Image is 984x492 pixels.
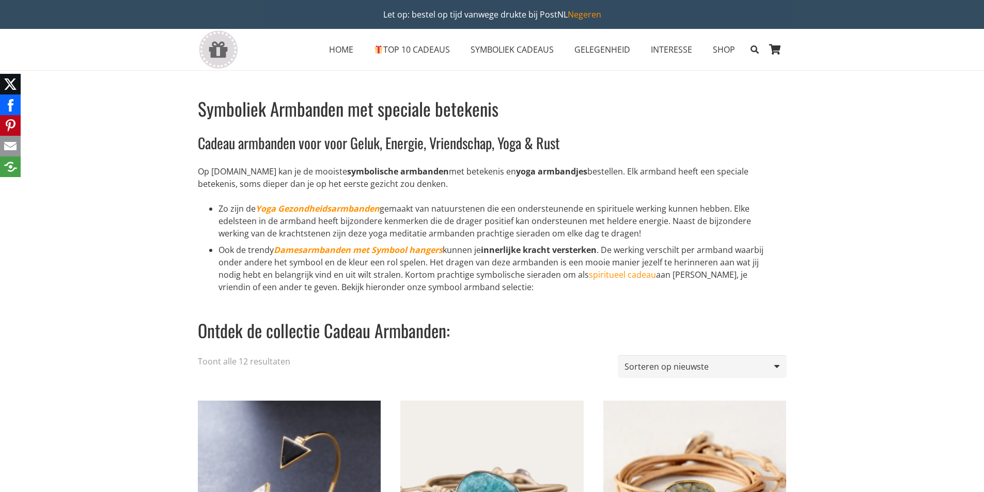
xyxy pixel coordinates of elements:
span: SHOP [713,44,735,55]
strong: innerlijke kracht versterken [481,244,597,256]
a: Damesarmbanden met Symbool hangers [274,244,443,256]
span: HOME [329,44,353,55]
a: Yoga Gezondheidsarmbanden [256,203,380,214]
span: TOP 10 CADEAUS [374,44,450,55]
a: Zoeken [745,37,763,62]
a: HOMEHOME Menu [319,37,364,62]
h1: Symboliek Armbanden met speciale betekenis [198,97,778,120]
strong: yoga armbandjes [516,166,587,177]
span: GELEGENHEID [574,44,630,55]
span: SYMBOLIEK CADEAUS [471,44,554,55]
li: Ook de trendy kunnen je . De werking verschilt per armband waarbij onder andere het symbool en de... [218,244,778,293]
p: Op [DOMAIN_NAME] kan je de mooiste met betekenis en bestellen. Elk armband heeft een speciale bet... [198,165,778,190]
a: Negeren [568,9,601,20]
h3: Cadeau armbanden voor voor Geluk, Energie, Vriendschap, Yoga & Rust [198,133,778,153]
img: 🎁 [374,45,383,54]
li: Zo zijn de gemaakt van natuurstenen die een ondersteunende en spirituele werking kunnen hebben. E... [218,202,778,240]
a: gift-box-icon-grey-inspirerendwinkelen [198,30,239,69]
strong: symbolische armbanden [347,166,449,177]
select: Winkelbestelling [618,355,786,378]
a: GELEGENHEIDGELEGENHEID Menu [564,37,641,62]
p: Toont alle 12 resultaten [198,355,290,368]
a: SYMBOLIEK CADEAUSSYMBOLIEK CADEAUS Menu [460,37,564,62]
a: Winkelwagen [764,29,787,70]
span: INTERESSE [651,44,692,55]
a: spiritueel cadeau [589,269,656,280]
a: SHOPSHOP Menu [702,37,745,62]
a: 🎁TOP 10 CADEAUS🎁 TOP 10 CADEAUS Menu [364,37,460,62]
a: INTERESSEINTERESSE Menu [641,37,702,62]
h2: Ontdek de collectie Cadeau Armbanden: [198,306,778,343]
